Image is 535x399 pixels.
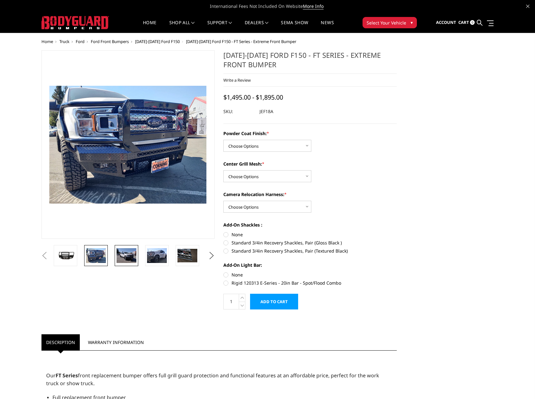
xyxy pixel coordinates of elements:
a: Description [41,334,80,350]
a: Home [41,39,53,44]
img: 2018-2020 Ford F150 - FT Series - Extreme Front Bumper [86,248,106,263]
a: [DATE]-[DATE] Ford F150 [135,39,180,44]
a: Cart 0 [458,14,475,31]
img: 2018-2020 Ford F150 - FT Series - Extreme Front Bumper [56,250,75,261]
span: 0 [470,20,475,25]
a: Support [207,20,232,33]
iframe: Chat Widget [504,369,535,399]
img: 2018-2020 Ford F150 - FT Series - Extreme Front Bumper [147,248,167,263]
a: Truck [59,39,69,44]
span: $1,495.00 - $1,895.00 [223,93,283,101]
dt: SKU: [223,106,255,117]
label: Standard 3/4in Recovery Shackles, Pair (Gloss Black ) [223,239,397,246]
input: Add to Cart [250,294,298,309]
label: None [223,271,397,278]
a: More Info [303,3,324,9]
strong: FT Series [56,372,78,379]
span: Our front replacement bumper offers full grill guard protection and functional features at an aff... [46,372,379,387]
button: Select Your Vehicle [363,17,417,28]
img: 2018-2020 Ford F150 - FT Series - Extreme Front Bumper [177,249,197,262]
button: Next [207,251,216,260]
a: SEMA Show [281,20,308,33]
a: Dealers [245,20,269,33]
a: Home [143,20,156,33]
label: Camera Relocation Harness: [223,191,397,198]
a: Warranty Information [83,334,149,350]
label: Rigid 120313 E-Series - 20in Bar - Spot/Flood Combo [223,280,397,286]
label: None [223,231,397,238]
img: 2018-2020 Ford F150 - FT Series - Extreme Front Bumper [117,248,136,263]
a: Ford [76,39,85,44]
a: Account [436,14,456,31]
span: Cart [458,19,469,25]
label: Add-On Light Bar: [223,262,397,268]
a: Write a Review [223,77,251,83]
button: Previous [40,251,49,260]
a: 2018-2020 Ford F150 - FT Series - Extreme Front Bumper [41,50,215,239]
h1: [DATE]-[DATE] Ford F150 - FT Series - Extreme Front Bumper [223,50,397,74]
span: Account [436,19,456,25]
span: ▾ [411,19,413,26]
label: Standard 3/4in Recovery Shackles, Pair (Textured Black) [223,248,397,254]
span: [DATE]-[DATE] Ford F150 - FT Series - Extreme Front Bumper [186,39,296,44]
label: Powder Coat Finish: [223,130,397,137]
a: News [321,20,334,33]
dd: JEF18A [259,106,273,117]
a: Ford Front Bumpers [91,39,129,44]
label: Center Grill Mesh: [223,161,397,167]
img: BODYGUARD BUMPERS [41,16,109,29]
a: shop all [169,20,195,33]
label: Add-On Shackles : [223,221,397,228]
span: Select Your Vehicle [367,19,406,26]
